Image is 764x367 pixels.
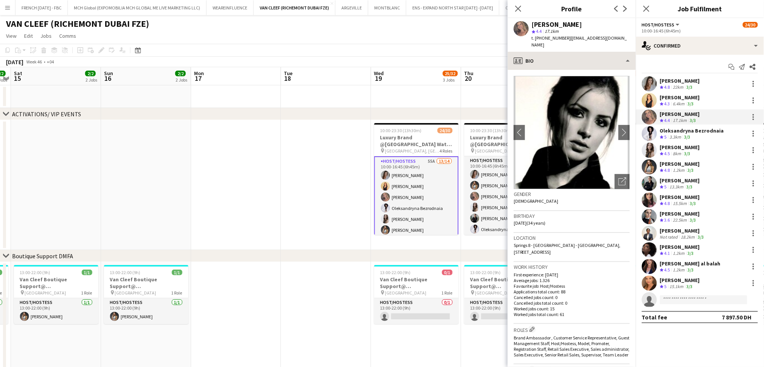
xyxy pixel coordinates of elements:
span: [GEOGRAPHIC_DATA] [115,290,156,296]
div: 15.1km [668,284,685,290]
h3: Van Cleef Boutique Support@ [GEOGRAPHIC_DATA] [374,276,459,290]
div: 13:00-22:00 (9h)1/1Van Cleef Boutique Support@ [GEOGRAPHIC_DATA] [GEOGRAPHIC_DATA]1 RoleHost/Host... [104,265,188,324]
h3: Luxury Brand @[GEOGRAPHIC_DATA] Watch Week 2025 [464,134,549,148]
h3: Van Cleef Boutique Support@ [GEOGRAPHIC_DATA] [464,276,549,290]
span: 20 [463,74,474,83]
button: VAN CLEEF (RICHEMONT DUBAI FZE) [254,0,335,15]
app-card-role: Host/Hostess0/113:00-22:00 (9h) [464,298,549,324]
span: Host/Hostess [642,22,675,28]
div: 13.3km [668,184,685,190]
app-card-role: Host/Hostess1/113:00-22:00 (9h)[PERSON_NAME] [14,298,98,324]
app-skills-label: 3/3 [687,184,693,190]
div: [PERSON_NAME] [660,210,700,217]
div: 7 897.50 DH [722,313,752,321]
button: ARGEVILLE [335,0,368,15]
span: 18 [283,74,293,83]
span: 17 [193,74,204,83]
span: 4.3 [664,101,670,106]
div: 2 Jobs [176,77,187,83]
p: First experience: [DATE] [514,272,630,278]
div: 1.2km [672,267,686,273]
div: Oleksandryna Bezrodnaia [660,127,724,134]
p: Cancelled jobs total count: 0 [514,300,630,306]
span: [DATE] (34 years) [514,220,546,226]
div: [PERSON_NAME] [660,194,700,200]
app-job-card: 10:00-23:30 (13h30m)24/30Luxury Brand @[GEOGRAPHIC_DATA] Watch Week 2025 [GEOGRAPHIC_DATA], [GEOG... [374,123,459,235]
app-skills-label: 3/3 [690,217,696,223]
div: 3 Jobs [443,77,458,83]
span: 24/30 [743,22,758,28]
app-card-role: Host/Hostess55A13/1410:00-16:45 (6h45m)[PERSON_NAME][PERSON_NAME][PERSON_NAME]Oleksandryna Bezrod... [374,156,459,326]
app-card-role: Host/Hostess13/1410:00-16:45 (6h45m)[PERSON_NAME][PERSON_NAME][PERSON_NAME][PERSON_NAME][PERSON_N... [464,156,549,324]
h1: VAN CLEEF (RICHEMONT DUBAI FZE) [6,18,149,29]
span: View [6,32,17,39]
span: Edit [24,32,33,39]
p: Cancelled jobs count: 0 [514,295,630,300]
div: ACTIVATIONS/ VIP EVENTS [12,110,81,118]
button: MONTBLANC [368,0,406,15]
div: Not rated [660,234,680,240]
span: Jobs [40,32,52,39]
div: 1.2km [672,167,686,174]
div: [PERSON_NAME] [532,21,582,28]
span: Springs 8 - [GEOGRAPHIC_DATA] - [GEOGRAPHIC_DATA], [STREET_ADDRESS] [514,242,621,255]
div: 2 Jobs [86,77,97,83]
span: 16 [103,74,113,83]
span: [DEMOGRAPHIC_DATA] [514,198,559,204]
span: [GEOGRAPHIC_DATA] [475,290,517,296]
span: 13:00-22:00 (9h) [470,270,501,275]
h3: Luxury Brand @[GEOGRAPHIC_DATA] Watch Week 2025 [374,134,459,148]
span: [GEOGRAPHIC_DATA], [GEOGRAPHIC_DATA] [385,148,440,154]
h3: Profile [508,4,636,14]
div: Boutique Support DMFA [12,252,73,260]
span: 2/2 [175,71,186,76]
span: 4.4 [664,117,670,123]
app-job-card: 13:00-22:00 (9h)0/1Van Cleef Boutique Support@ [GEOGRAPHIC_DATA] [GEOGRAPHIC_DATA]1 RoleHost/Host... [374,265,459,324]
span: [GEOGRAPHIC_DATA] [385,290,427,296]
div: [PERSON_NAME] [660,144,700,151]
span: 4.5 [664,267,670,273]
div: 13:00-22:00 (9h)0/1Van Cleef Boutique Support@ [GEOGRAPHIC_DATA] [GEOGRAPHIC_DATA]1 RoleHost/Host... [464,265,549,324]
span: 4.4 [536,28,542,34]
div: Open photos pop-in [615,174,630,189]
div: 6.4km [672,101,686,107]
span: 1/1 [82,270,92,275]
app-skills-label: 3/3 [688,267,694,273]
h3: Job Fulfilment [636,4,764,14]
app-skills-label: 3/3 [687,284,693,289]
span: Wed [374,70,384,77]
span: Sat [14,70,22,77]
h3: Work history [514,264,630,270]
h3: Van Cleef Boutique Support@ [GEOGRAPHIC_DATA] [104,276,188,290]
span: Brand Ambassador , Customer Service Representative, Guest Management Staff, Host/Hostess, Model, ... [514,335,630,358]
app-skills-label: 3/3 [684,151,691,156]
app-skills-label: 3/3 [698,234,704,240]
p: Worked jobs total count: 61 [514,311,630,317]
span: 13:00-22:00 (9h) [380,270,411,275]
span: 19 [373,74,384,83]
span: Thu [464,70,474,77]
div: 17.1km [672,117,689,124]
div: [PERSON_NAME] [660,177,700,184]
div: [PERSON_NAME] [660,77,700,84]
div: 1.2km [672,250,686,257]
button: Host/Hostess [642,22,681,28]
span: 2/2 [85,71,96,76]
h3: Roles [514,325,630,333]
div: 13:00-22:00 (9h)1/1Van Cleef Boutique Support@ [GEOGRAPHIC_DATA] [GEOGRAPHIC_DATA]1 RoleHost/Host... [14,265,98,324]
button: FRENCH [DATE] - FBC [15,0,68,15]
p: Worked jobs count: 15 [514,306,630,311]
div: 22km [672,84,685,91]
app-skills-label: 3/3 [688,167,694,173]
div: Confirmed [636,37,764,55]
div: Total fee [642,313,668,321]
span: 13:00-22:00 (9h) [20,270,51,275]
p: Applications total count: 88 [514,289,630,295]
div: 8km [672,151,683,157]
div: 18.2km [680,234,697,240]
button: WEAREINFLUENCE [207,0,254,15]
div: 10:00-16:45 (6h45m) [642,28,758,34]
span: 0/1 [442,270,453,275]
